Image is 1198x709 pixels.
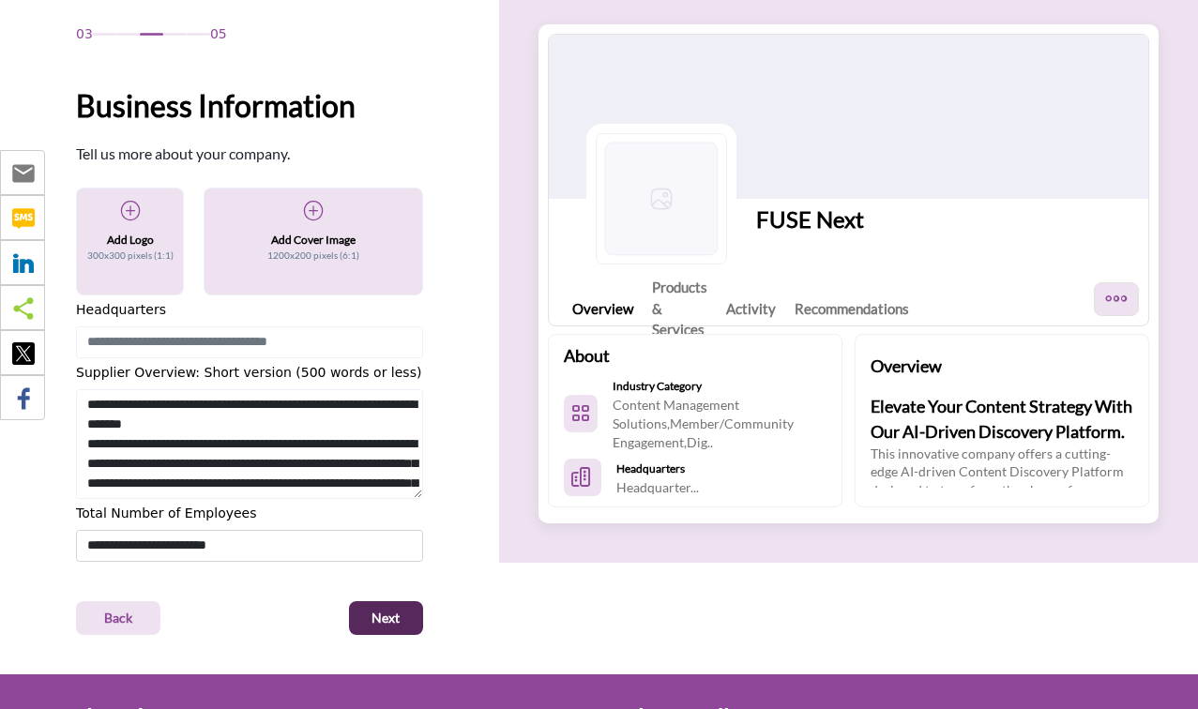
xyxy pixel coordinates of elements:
label: Headquarters [76,300,166,320]
img: Cover Image [549,35,1148,199]
p: Headquarter... [616,478,699,497]
button: Next [349,601,423,635]
h2: Elevate Your Content Strategy With Our AI-Driven Discovery Platform. [871,394,1133,445]
span: 03 [76,24,93,44]
span: Back [104,609,132,627]
label: Supplier Overview: Short version (500 words or less) [76,363,421,383]
h5: Add Cover Image [271,232,356,249]
b: Industry Category [613,379,702,393]
textarea: Shortoverview [76,389,423,500]
span: Next [372,609,400,627]
h5: Add Logo [107,232,154,249]
a: Products & Services [652,277,707,340]
h1: FUSE Next [756,203,864,236]
h2: About [564,343,610,369]
a: Recommendations [795,298,909,320]
a: Overview [572,298,633,320]
button: More Options [1094,282,1139,316]
label: Total Number of Employees [76,504,256,523]
h1: Business Information [76,83,356,128]
img: Logo [596,133,727,264]
p: 1200x200 pixels (6:1) [267,249,359,263]
button: Back [76,601,160,635]
p: Tell us more about your company. [76,143,290,165]
button: Categories List [564,395,598,432]
span: 05 [210,24,227,44]
a: Activity [726,298,776,320]
p: Content Management Solutions,Member/Community Engagement,Dig.. [613,396,855,451]
b: Headquarters [616,461,685,475]
button: HeadQuarters [564,459,601,496]
p: 300x300 pixels (1:1) [87,249,174,263]
h2: Overview [871,354,942,379]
